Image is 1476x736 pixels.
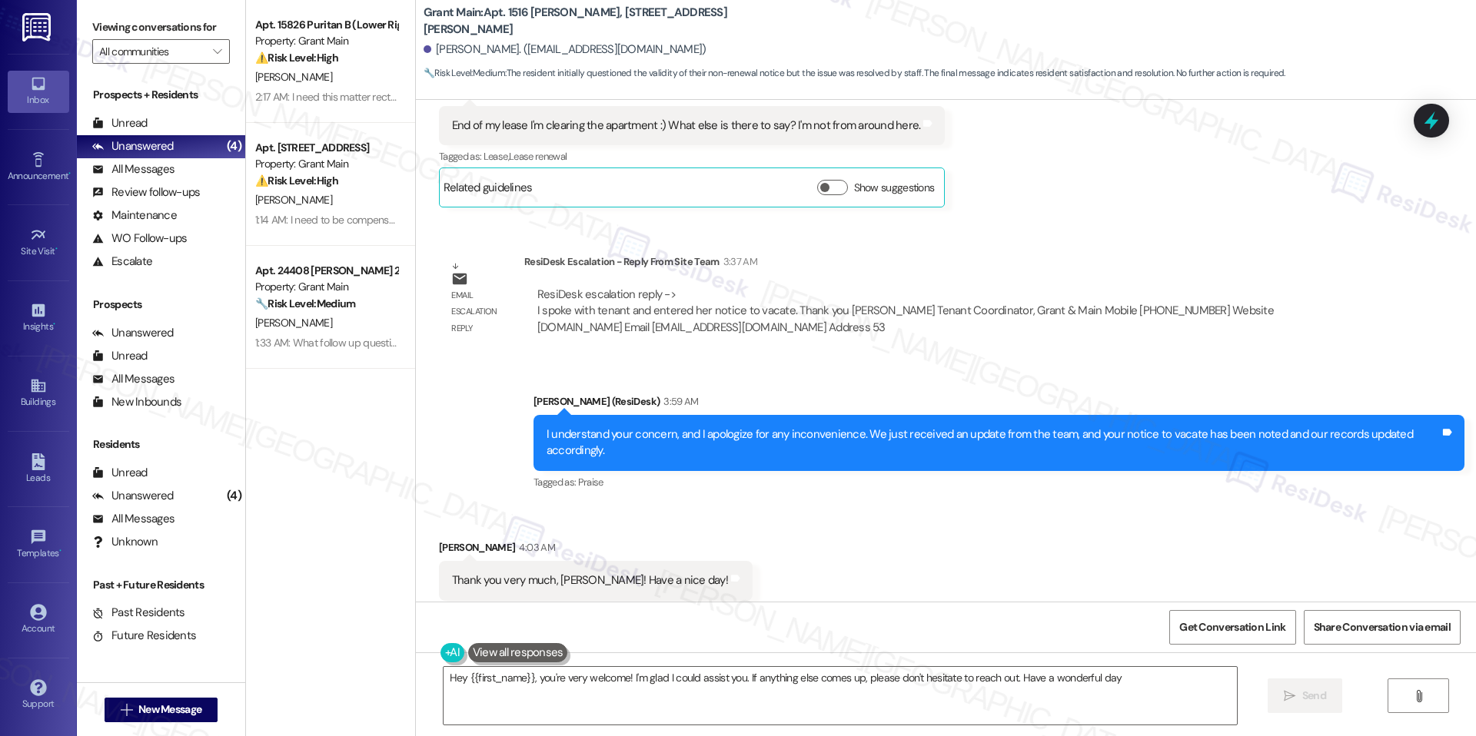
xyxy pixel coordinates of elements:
[8,599,69,641] a: Account
[660,393,698,409] div: 3:59 AM
[1284,690,1295,702] i: 
[92,115,148,131] div: Unread
[1302,688,1326,704] span: Send
[22,13,54,41] img: ResiDesk Logo
[509,150,567,163] span: Lease renewal
[524,254,1370,275] div: ResiDesk Escalation - Reply From Site Team
[547,426,1440,459] div: I understand your concern, and I apologize for any inconvenience. We just received an update from...
[8,373,69,414] a: Buildings
[77,577,245,593] div: Past + Future Residents
[255,140,397,156] div: Apt. [STREET_ADDRESS]
[8,449,69,490] a: Leads
[424,67,505,79] strong: 🔧 Risk Level: Medium
[8,524,69,565] a: Templates •
[452,118,921,134] div: End of my lease I'm clearing the apartment :) What else is there to say? I'm not from around here.
[255,316,332,330] span: [PERSON_NAME]
[99,39,205,64] input: All communities
[424,41,706,58] div: [PERSON_NAME]. ([EMAIL_ADDRESS][DOMAIN_NAME])
[68,168,71,179] span: •
[55,244,58,254] span: •
[515,539,554,555] div: 4:03 AM
[53,319,55,330] span: •
[92,161,175,177] div: All Messages
[255,17,397,33] div: Apt. 15826 Puritan B (Lower Right), 15818 [DEMOGRAPHIC_DATA]
[1169,610,1295,645] button: Get Conversation Link
[255,70,332,84] span: [PERSON_NAME]
[92,15,230,39] label: Viewing conversations for
[255,33,397,49] div: Property: Grant Main
[92,325,174,341] div: Unanswered
[444,180,533,202] div: Related guidelines
[439,145,946,167] div: Tagged as:
[77,297,245,313] div: Prospects
[92,254,152,270] div: Escalate
[1413,690,1424,702] i: 
[1304,610,1461,645] button: Share Conversation via email
[255,51,338,65] strong: ⚠️ Risk Level: High
[92,534,158,550] div: Unknown
[8,222,69,264] a: Site Visit •
[255,193,332,207] span: [PERSON_NAME]
[8,675,69,716] a: Support
[77,87,245,103] div: Prospects + Residents
[92,605,185,621] div: Past Residents
[1179,619,1285,635] span: Get Conversation Link
[92,465,148,481] div: Unread
[424,5,731,38] b: Grant Main: Apt. 1516 [PERSON_NAME], [STREET_ADDRESS][PERSON_NAME]
[77,436,245,453] div: Residents
[452,572,728,588] div: Thank you very much, [PERSON_NAME]! Have a nice day!
[92,488,174,504] div: Unanswered
[484,150,509,163] span: Lease ,
[92,371,175,387] div: All Messages
[255,174,338,187] strong: ⚠️ Risk Level: High
[92,138,174,154] div: Unanswered
[223,484,245,508] div: (4)
[92,628,196,644] div: Future Residents
[439,539,753,561] div: [PERSON_NAME]
[92,184,200,201] div: Review follow-ups
[8,297,69,339] a: Insights •
[255,156,397,172] div: Property: Grant Main
[1314,619,1451,635] span: Share Conversation via email
[255,213,1129,227] div: 1:14 AM: I need to be compensated for me spending my money to keeping the house smell down or I'm...
[255,297,355,310] strong: 🔧 Risk Level: Medium
[121,704,132,716] i: 
[92,348,148,364] div: Unread
[1268,678,1342,713] button: Send
[92,394,181,410] div: New Inbounds
[255,90,722,104] div: 2:17 AM: I need this matter rectified asap this is not okay and I will not sit here for weeks wit...
[854,180,935,196] label: Show suggestions
[537,287,1274,335] div: ResiDesk escalation reply -> I spoke with tenant and entered her notice to vacate. Thank you [PER...
[534,393,1464,415] div: [PERSON_NAME] (ResiDesk)
[720,254,757,270] div: 3:37 AM
[578,476,603,489] span: Praise
[8,71,69,112] a: Inbox
[92,511,175,527] div: All Messages
[255,279,397,295] div: Property: Grant Main
[105,698,218,722] button: New Message
[451,287,511,337] div: Email escalation reply
[255,263,397,279] div: Apt. 24408 [PERSON_NAME] 2, 24408 [PERSON_NAME] 2
[255,336,407,350] div: 1:33 AM: What follow up questions
[424,65,1285,81] span: : The resident initially questioned the validity of their non-renewal notice but the issue was re...
[138,701,201,718] span: New Message
[59,545,61,556] span: •
[213,45,221,58] i: 
[92,207,177,224] div: Maintenance
[223,134,245,158] div: (4)
[439,601,753,623] div: Tagged as:
[92,230,187,247] div: WO Follow-ups
[444,667,1237,724] textarea: Hey {{first_name}}, you're very welcome! I'm glad I could assist you. If anything else comes up, ...
[534,471,1464,493] div: Tagged as:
